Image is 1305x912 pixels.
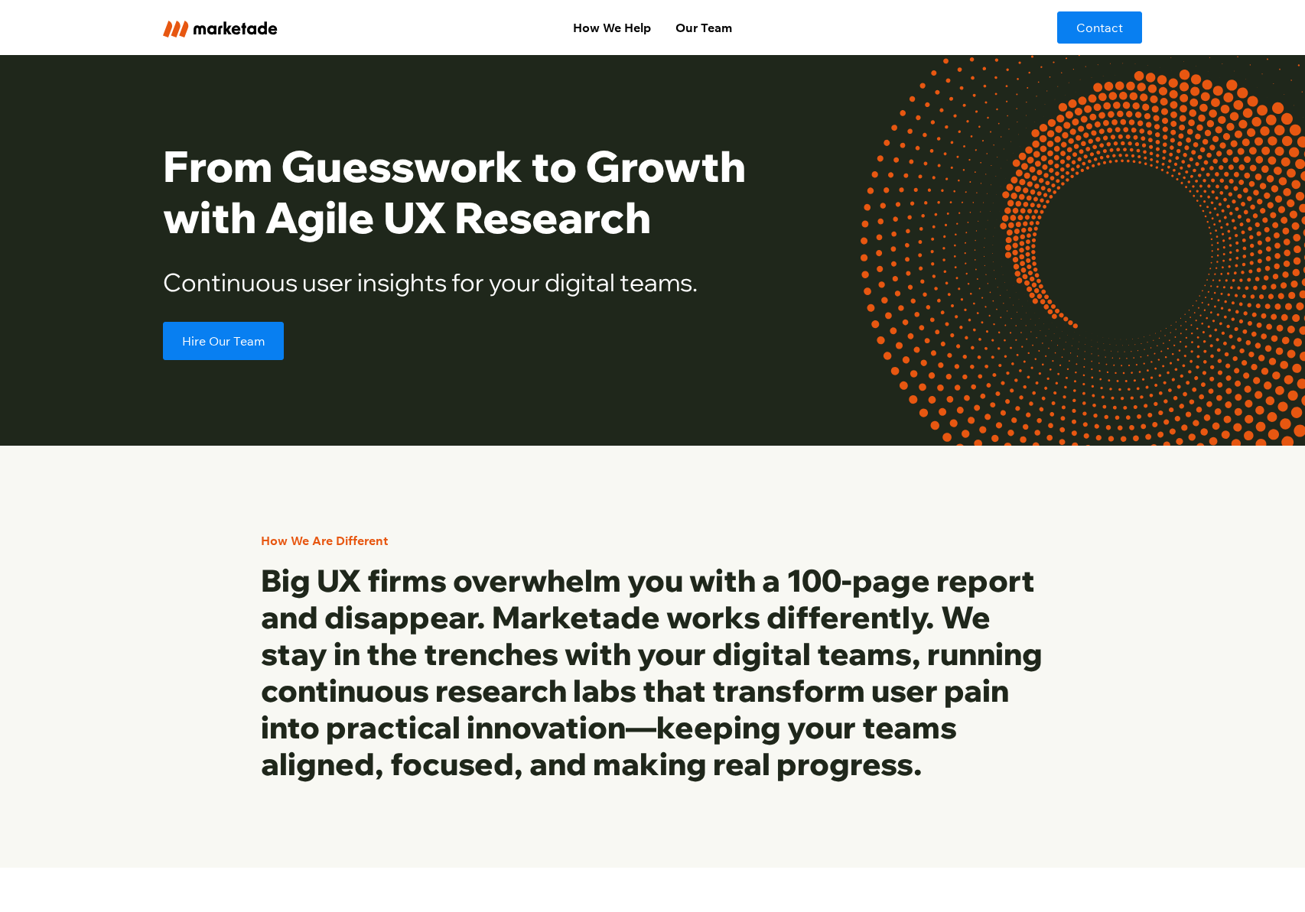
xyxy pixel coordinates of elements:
[561,12,663,43] a: How We Help
[1057,11,1142,44] a: Contact
[163,268,818,297] h2: Continuous user insights for your digital teams.
[163,18,367,37] a: home
[261,562,1044,782] h3: Big UX firms overwhelm you with a 100-page report and disappear. Marketade works differently. We ...
[261,531,388,550] div: How We Are Different
[163,141,818,243] h1: From Guesswork to Growth with Agile UX Research
[163,322,284,360] a: Hire Our Team
[663,12,744,43] a: Our Team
